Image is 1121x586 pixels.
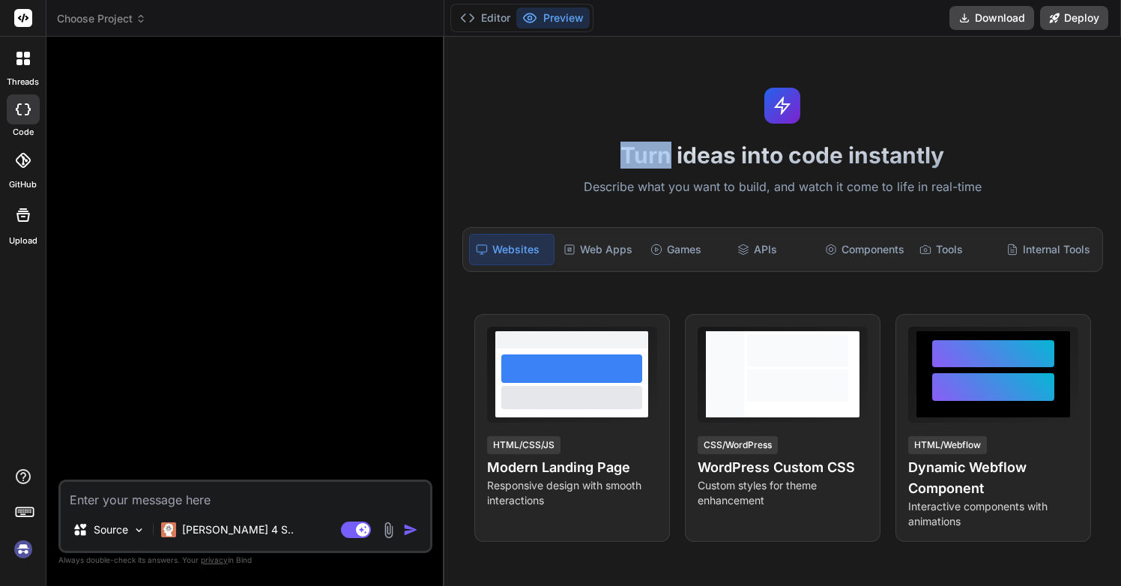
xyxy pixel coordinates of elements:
span: Choose Project [57,11,146,26]
img: Claude 4 Sonnet [161,522,176,537]
p: Responsive design with smooth interactions [487,478,657,508]
p: Describe what you want to build, and watch it come to life in real-time [453,178,1112,197]
div: Components [819,234,910,265]
div: Games [644,234,728,265]
button: Deploy [1040,6,1108,30]
h4: Modern Landing Page [487,457,657,478]
label: threads [7,76,39,88]
p: Custom styles for theme enhancement [698,478,868,508]
div: Websites [469,234,555,265]
span: privacy [201,555,228,564]
label: code [13,126,34,139]
img: icon [403,522,418,537]
img: Pick Models [133,524,145,537]
div: Web Apps [558,234,641,265]
div: HTML/CSS/JS [487,436,560,454]
img: attachment [380,522,397,539]
button: Editor [454,7,516,28]
h4: Dynamic Webflow Component [908,457,1078,499]
p: Interactive components with animations [908,499,1078,529]
div: Tools [913,234,997,265]
p: [PERSON_NAME] 4 S.. [182,522,294,537]
button: Preview [516,7,590,28]
label: GitHub [9,178,37,191]
button: Download [949,6,1034,30]
p: Source [94,522,128,537]
h1: Turn ideas into code instantly [453,142,1112,169]
div: HTML/Webflow [908,436,987,454]
img: signin [10,537,36,562]
div: Internal Tools [1000,234,1096,265]
div: APIs [731,234,815,265]
p: Always double-check its answers. Your in Bind [58,553,432,567]
h4: WordPress Custom CSS [698,457,868,478]
div: CSS/WordPress [698,436,778,454]
label: Upload [9,235,37,247]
